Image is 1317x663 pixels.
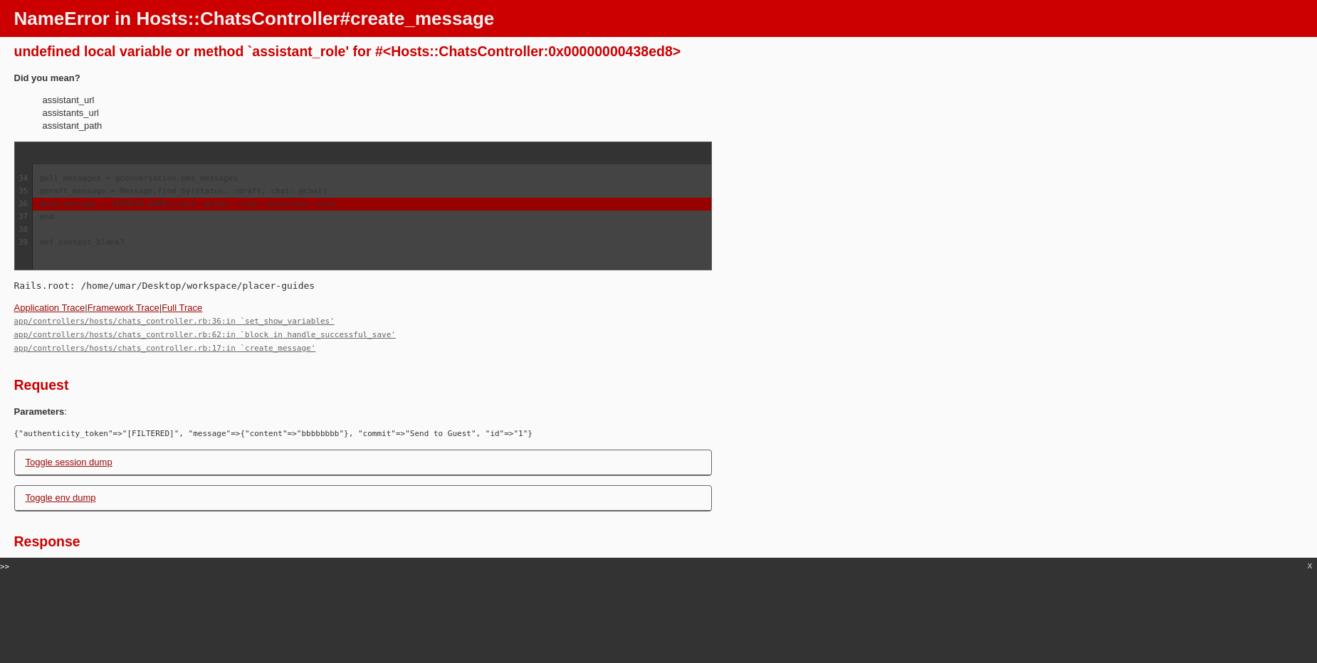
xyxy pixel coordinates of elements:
[14,302,85,313] a: Application Trace
[14,376,1303,394] h2: Request
[33,211,711,223] div: end
[162,302,202,313] a: Full Trace
[43,120,1303,132] li: assistant_path
[88,302,159,313] a: Framework Trace
[33,185,711,198] div: @draft_message = Message.find_by(status: :draft, chat: @chat)
[14,330,396,339] a: app/controllers/hosts/chats_controller.rb:62:in `block in handle_successful_save'
[14,533,1303,551] h2: Response
[26,492,96,503] a: Toggle env dump
[14,344,316,353] a: app/controllers/hosts/chats_controller.rb:17:in `create_message'
[1305,561,1315,571] div: close
[19,174,28,183] span: 34
[19,212,28,221] span: 37
[43,107,1303,120] li: assistants_url
[19,238,28,247] span: 39
[14,317,335,326] a: app/controllers/hosts/chats_controller.rb:36:in `set_show_variables'
[14,73,80,83] b: Did you mean?
[19,199,28,208] span: 36
[14,9,1303,29] h1: NameError in Hosts::ChatsController#create_message
[14,405,1303,418] p: :
[14,43,1303,60] div: undefined local variable or method `assistant_role' for #<Hosts::ChatsController:0x00000000438ed8>
[19,225,28,234] span: 38
[140,147,156,158] strong: #36
[33,172,711,185] div: @all_messages = @conversation.pms_messages
[43,94,1303,107] li: assistant_url
[33,198,711,211] div: @new_message = [DOMAIN_NAME](chat: @chat, role: assistant_role)
[26,457,112,467] a: Toggle session dump
[14,280,315,291] code: Rails.root: /home/umar/Desktop/workspace/placer-guides
[14,428,1303,440] pre: {"authenticity_token"=>"[FILTERED]", "message"=>{"content"=>"bbbbbbbb"}, "commit"=>"Send to Guest...
[33,236,711,249] div: def content_blank?
[14,406,65,417] b: Parameters
[19,186,28,196] span: 35
[15,142,711,164] div: Extracted source (around line ):
[14,302,1303,355] div: | |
